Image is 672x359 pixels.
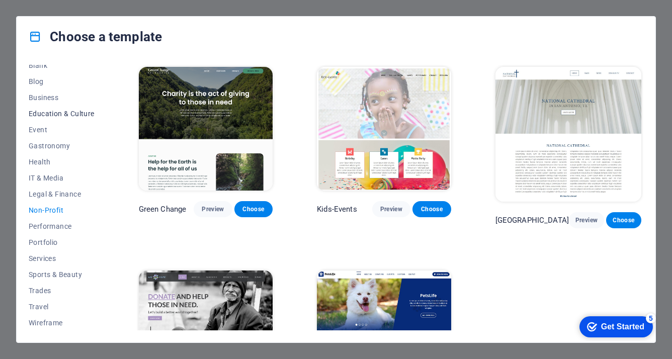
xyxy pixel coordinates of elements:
span: Services [29,254,95,262]
button: Preview [372,201,410,217]
span: Preview [380,205,402,213]
span: Blank [29,61,95,69]
span: Sports & Beauty [29,271,95,279]
button: Preview [194,201,232,217]
p: [GEOGRAPHIC_DATA] [495,215,569,225]
img: Green Change [139,67,273,191]
div: Get Started [30,11,73,20]
button: Choose [606,212,641,228]
button: Trades [29,283,95,299]
span: Trades [29,287,95,295]
span: Health [29,158,95,166]
span: Portfolio [29,238,95,246]
button: Legal & Finance [29,186,95,202]
button: Blog [29,73,95,89]
button: Performance [29,218,95,234]
p: Kids-Events [317,204,357,214]
button: Portfolio [29,234,95,250]
span: Choose [421,205,443,213]
p: Green Change [139,204,187,214]
span: Choose [242,205,265,213]
button: Gastronomy [29,138,95,154]
span: Business [29,94,95,102]
img: Kids-Events [317,67,451,191]
button: Event [29,122,95,138]
div: Get Started 5 items remaining, 0% complete [8,5,81,26]
span: Preview [577,216,596,224]
span: Travel [29,303,95,311]
span: Wireframe [29,319,95,327]
button: Health [29,154,95,170]
span: Non-Profit [29,206,95,214]
span: Blog [29,77,95,85]
button: Services [29,250,95,266]
span: IT & Media [29,174,95,182]
span: Education & Culture [29,110,95,118]
button: Choose [234,201,273,217]
button: Blank [29,57,95,73]
img: National Cathedral [495,67,641,202]
h4: Choose a template [29,29,162,45]
button: Wireframe [29,315,95,331]
button: Business [29,89,95,106]
button: Travel [29,299,95,315]
span: Choose [614,216,633,224]
button: IT & Media [29,170,95,186]
button: Preview [569,212,604,228]
span: Performance [29,222,95,230]
span: Gastronomy [29,142,95,150]
div: 5 [74,2,85,12]
span: Event [29,126,95,134]
button: Choose [412,201,451,217]
button: Non-Profit [29,202,95,218]
button: Education & Culture [29,106,95,122]
button: Sports & Beauty [29,266,95,283]
span: Preview [202,205,224,213]
span: Legal & Finance [29,190,95,198]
